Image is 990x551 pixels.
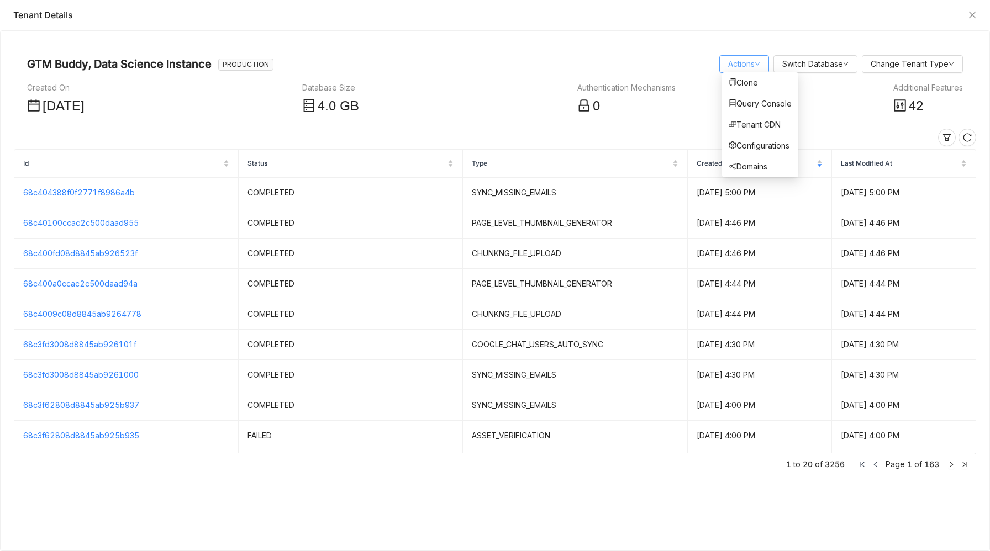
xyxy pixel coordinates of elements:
[832,451,976,481] td: [DATE] 3:30 PM
[463,421,687,451] td: ASSET_VERIFICATION
[728,59,760,68] a: Actions
[239,360,463,390] td: COMPLETED
[23,400,139,410] a: 68c3f62808d8845ab925b937
[239,451,463,481] td: COMPLETED
[577,82,676,94] div: Authentication Mechanisms
[729,78,758,87] a: Clone
[688,208,832,239] td: [DATE] 4:46 PM
[239,178,463,208] td: COMPLETED
[463,330,687,360] td: GOOGLE_CHAT_USERS_AUTO_SYNC
[729,120,781,129] a: Tenant CDN
[463,178,687,208] td: SYNC_MISSING_EMAILS
[23,188,135,197] a: 68c404388f0f2771f8986a4b
[688,421,832,451] td: [DATE] 4:00 PM
[463,451,687,481] td: GOOGLE_CHAT_USERS_AUTO_SYNC
[793,458,801,470] span: to
[43,99,85,114] span: [DATE]
[239,390,463,421] td: COMPLETED
[688,451,832,481] td: [DATE] 3:30 PM
[239,239,463,269] td: COMPLETED
[239,299,463,330] td: COMPLETED
[786,458,791,470] span: 1
[688,178,832,208] td: [DATE] 5:00 PM
[688,360,832,390] td: [DATE] 4:30 PM
[832,239,976,269] td: [DATE] 4:46 PM
[688,299,832,330] td: [DATE] 4:44 PM
[832,299,976,330] td: [DATE] 4:44 PM
[832,360,976,390] td: [DATE] 4:30 PM
[832,390,976,421] td: [DATE] 4:00 PM
[886,459,905,469] span: Page
[593,99,600,114] span: 0
[463,299,687,330] td: CHUNKNG_FILE_UPLOAD
[463,208,687,239] td: PAGE_LEVEL_THUMBNAIL_GENERATOR
[688,390,832,421] td: [DATE] 4:00 PM
[773,55,857,73] button: Switch Database
[688,330,832,360] td: [DATE] 4:30 PM
[719,55,769,73] button: Actions
[463,390,687,421] td: SYNC_MISSING_EMAILS
[27,82,85,94] div: Created On
[782,59,849,68] a: Switch Database
[729,162,767,171] a: Domains
[318,99,325,114] span: 4
[463,239,687,269] td: CHUNKNG_FILE_UPLOAD
[968,10,977,19] button: Close
[23,431,139,440] a: 68c3f62808d8845ab925b935
[832,421,976,451] td: [DATE] 4:00 PM
[23,279,138,288] a: 68c400a0ccac2c500daad94a
[832,208,976,239] td: [DATE] 4:46 PM
[239,208,463,239] td: COMPLETED
[729,99,792,108] a: Query Console
[463,269,687,299] td: PAGE_LEVEL_THUMBNAIL_GENERATOR
[23,340,136,349] a: 68c3fd3008d8845ab926101f
[23,370,139,379] a: 68c3fd3008d8845ab9261000
[218,59,273,71] nz-tag: PRODUCTION
[463,360,687,390] td: SYNC_MISSING_EMAILS
[832,330,976,360] td: [DATE] 4:30 PM
[862,55,963,73] button: Change Tenant Type
[23,218,139,227] a: 68c40100ccac2c500daad955
[832,178,976,208] td: [DATE] 5:00 PM
[825,458,845,470] span: 3256
[893,82,963,94] div: Additional Features
[239,421,463,451] td: FAILED
[909,99,923,114] span: 42
[803,458,813,470] span: 20
[924,459,939,469] span: 163
[914,459,922,469] span: of
[832,269,976,299] td: [DATE] 4:44 PM
[688,269,832,299] td: [DATE] 4:44 PM
[871,59,954,68] a: Change Tenant Type
[23,248,138,258] a: 68c400fd08d8845ab926523f
[325,99,359,114] span: .0 GB
[688,239,832,269] td: [DATE] 4:46 PM
[815,458,823,470] span: of
[907,459,912,469] span: 1
[13,9,962,21] div: Tenant Details
[27,55,212,73] nz-page-header-title: GTM Buddy, Data Science Instance
[239,269,463,299] td: COMPLETED
[239,330,463,360] td: COMPLETED
[23,309,141,319] a: 68c4009c08d8845ab9264778
[729,141,789,150] a: Configurations
[302,82,359,94] div: Database Size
